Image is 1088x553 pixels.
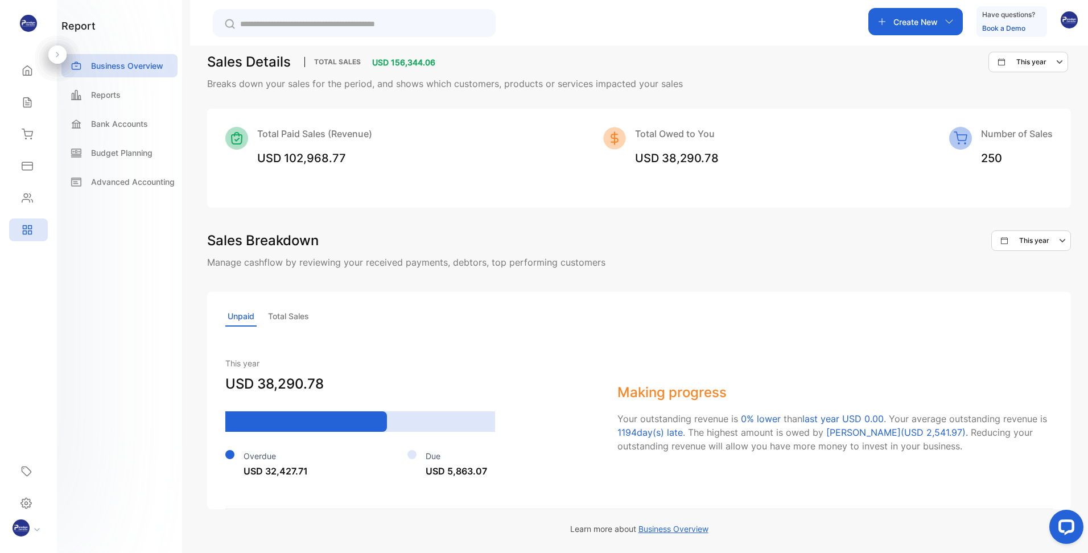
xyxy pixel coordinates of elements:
span: USD 38,290.78 [635,151,719,165]
img: Icon [225,127,248,150]
p: This year [225,357,595,369]
p: Unpaid [225,307,257,327]
p: Manage cashflow by reviewing your received payments, debtors, top performing customers [207,255,1071,269]
a: Book a Demo [982,24,1025,32]
a: Advanced Accounting [61,170,178,193]
p: This year [1019,236,1049,246]
a: Business Overview [61,54,178,77]
a: Bank Accounts [61,112,178,135]
p: Overdue [244,450,308,462]
span: USD 5,863.07 [426,465,487,477]
img: Icon [603,127,626,150]
span: last year [802,413,839,424]
h1: report [61,18,96,34]
a: Budget Planning [61,141,178,164]
p: Advanced Accounting [91,176,175,188]
h4: Making progress [617,382,1053,403]
p: Business Overview [91,60,163,72]
button: avatar [1061,8,1078,35]
p: Breaks down your sales for the period, and shows which customers, products or services impacted y... [207,77,1071,90]
span: USD 38,290.78 [225,375,324,392]
h3: Sales Details [207,52,291,72]
p: Budget Planning [91,147,153,159]
h6: 250 [981,150,1053,167]
p: Due [426,450,487,462]
span: USD 0.00 [842,413,884,424]
img: logo [20,15,37,32]
p: Total Paid Sales (Revenue) [257,127,372,141]
p: Reports [91,89,121,101]
p: Number of Sales [981,127,1053,141]
img: avatar [1061,11,1078,28]
button: This year [991,230,1071,251]
p: This year [1016,57,1046,67]
p: Total Owed to You [635,127,719,141]
span: Business Overview [638,524,708,534]
iframe: LiveChat chat widget [1040,505,1088,553]
button: This year [988,52,1068,72]
span: USD 2,541.97 [904,427,962,438]
span: USD 102,968.77 [257,151,346,165]
p: Your outstanding revenue is than . Your average outstanding revenue is . The highest amount is ow... [617,412,1053,453]
span: USD 156,344.06 [372,57,435,67]
button: Create New [868,8,963,35]
span: 0 % lower [741,413,781,424]
a: Reports [61,83,178,106]
span: 1194 day(s) late [617,427,683,438]
p: Have questions? [982,9,1035,20]
span: USD 32,427.71 [244,465,308,477]
img: Icon [949,127,972,150]
img: profile [13,519,30,537]
p: Total Sales [304,57,370,67]
p: Total Sales [266,307,311,327]
p: Bank Accounts [91,118,148,130]
p: Create New [893,16,938,28]
h3: Sales Breakdown [207,230,319,251]
p: Learn more about [570,523,708,535]
span: [PERSON_NAME] ( ). [826,427,971,438]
